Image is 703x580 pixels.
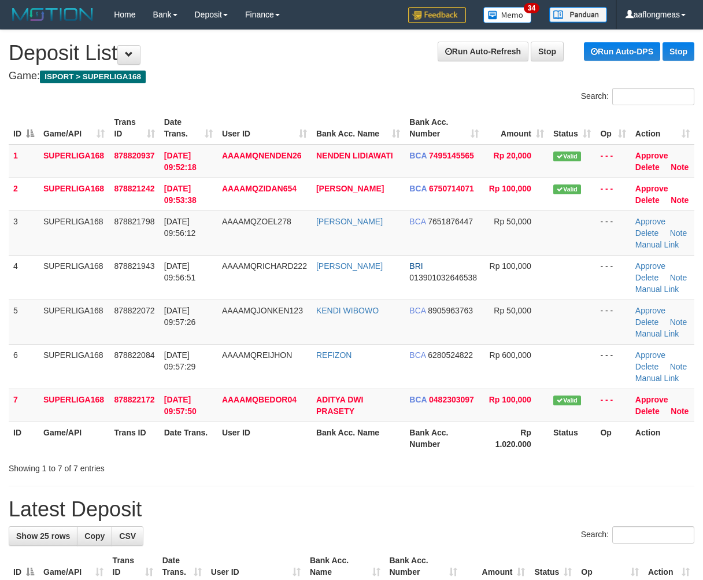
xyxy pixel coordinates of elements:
span: Valid transaction [553,152,581,161]
a: Manual Link [635,240,679,249]
a: Copy [77,526,112,546]
span: AAAAMQZOEL278 [222,217,291,226]
td: 1 [9,145,39,178]
span: BCA [409,184,427,193]
span: BCA [409,350,425,360]
td: SUPERLIGA168 [39,178,109,210]
th: Bank Acc. Name [312,422,405,455]
span: Show 25 rows [16,531,70,541]
a: Note [671,195,689,205]
a: Approve [635,217,665,226]
td: - - - [595,389,630,422]
a: Note [670,317,687,327]
a: Delete [635,407,660,416]
span: AAAAMQRICHARD222 [222,261,307,271]
a: NENDEN LIDIAWATI [316,151,393,160]
td: 5 [9,300,39,344]
span: Rp 100,000 [489,184,531,193]
span: Copy [84,531,105,541]
span: AAAAMQREIJHON [222,350,292,360]
th: Op: activate to sort column ascending [595,112,630,145]
a: Note [670,228,687,238]
span: 878822084 [114,350,154,360]
span: AAAAMQZIDAN654 [222,184,297,193]
label: Search: [581,88,694,105]
h4: Game: [9,71,694,82]
span: [DATE] 09:53:38 [164,184,197,205]
th: Bank Acc. Name: activate to sort column ascending [312,112,405,145]
span: 878822172 [114,395,154,404]
a: REFIZON [316,350,351,360]
span: [DATE] 09:56:12 [164,217,196,238]
div: Showing 1 to 7 of 7 entries [9,458,284,474]
td: SUPERLIGA168 [39,145,109,178]
a: Run Auto-DPS [584,42,660,61]
td: 4 [9,255,39,300]
a: Note [671,407,689,416]
td: 7 [9,389,39,422]
span: Copy 7651876447 to clipboard [428,217,473,226]
a: Delete [635,317,658,327]
a: KENDI WIBOWO [316,306,379,315]
a: Stop [531,42,564,61]
th: Game/API: activate to sort column ascending [39,112,109,145]
label: Search: [581,526,694,544]
span: Rp 600,000 [490,350,531,360]
td: 3 [9,210,39,255]
th: Trans ID [109,422,159,455]
a: Approve [635,395,668,404]
a: Delete [635,162,660,172]
td: - - - [595,300,630,344]
td: - - - [595,178,630,210]
span: Valid transaction [553,184,581,194]
td: SUPERLIGA168 [39,255,109,300]
span: 878821242 [114,184,154,193]
th: Op [595,422,630,455]
span: ISPORT > SUPERLIGA168 [40,71,146,83]
a: [PERSON_NAME] [316,261,383,271]
td: - - - [595,344,630,389]
span: CSV [119,531,136,541]
span: AAAAMQJONKEN123 [222,306,303,315]
span: Copy 7495145565 to clipboard [429,151,474,160]
td: 6 [9,344,39,389]
span: [DATE] 09:57:29 [164,350,196,371]
a: Delete [635,195,660,205]
a: Approve [635,261,665,271]
span: [DATE] 09:57:26 [164,306,196,327]
input: Search: [612,88,694,105]
span: Copy 6280524822 to clipboard [428,350,473,360]
h1: Latest Deposit [9,498,694,521]
span: [DATE] 09:52:18 [164,151,197,172]
td: SUPERLIGA168 [39,300,109,344]
span: Copy 6750714071 to clipboard [429,184,474,193]
th: Action [631,422,694,455]
a: Approve [635,350,665,360]
th: Action: activate to sort column ascending [631,112,694,145]
th: Date Trans. [160,422,217,455]
a: Delete [635,273,658,282]
th: User ID: activate to sort column ascending [217,112,312,145]
span: Rp 100,000 [489,395,531,404]
span: AAAAMQNENDEN26 [222,151,302,160]
span: 878822072 [114,306,154,315]
th: Bank Acc. Number [405,422,483,455]
a: Run Auto-Refresh [438,42,528,61]
a: Delete [635,228,658,238]
span: BCA [409,217,425,226]
img: MOTION_logo.png [9,6,97,23]
span: Valid transaction [553,396,581,405]
a: Stop [663,42,694,61]
span: Rp 100,000 [490,261,531,271]
h1: Deposit List [9,42,694,65]
td: SUPERLIGA168 [39,210,109,255]
span: [DATE] 09:57:50 [164,395,197,416]
a: Show 25 rows [9,526,77,546]
span: Copy 013901032646538 to clipboard [409,273,477,282]
a: Note [670,362,687,371]
a: Manual Link [635,285,679,294]
th: ID: activate to sort column descending [9,112,39,145]
th: ID [9,422,39,455]
a: Approve [635,306,665,315]
td: - - - [595,145,630,178]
